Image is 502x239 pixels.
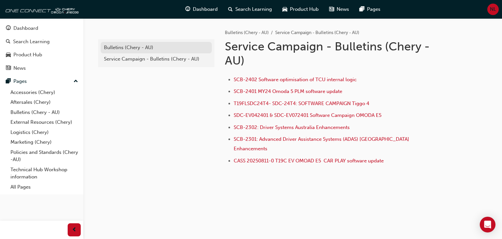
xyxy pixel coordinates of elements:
a: Policies and Standards (Chery -AU) [8,147,81,165]
span: News [337,6,349,13]
span: search-icon [6,39,10,45]
a: Marketing (Chery) [8,137,81,147]
a: All Pages [8,182,81,192]
span: news-icon [6,65,11,71]
span: pages-icon [6,79,11,84]
a: SCB-2401 MY24 Omoda 5 PLM software update [234,88,342,94]
a: Search Learning [3,36,81,48]
a: News [3,62,81,74]
a: Bulletins (Chery - AU) [101,42,212,53]
span: guage-icon [6,26,11,31]
h1: Service Campaign - Bulletins (Chery - AU) [225,39,439,68]
span: Pages [367,6,380,13]
button: NL [487,4,499,15]
a: search-iconSearch Learning [223,3,277,16]
a: SCB-2402 Software optimisation of TCU internal logic [234,77,357,83]
a: pages-iconPages [354,3,386,16]
a: car-iconProduct Hub [277,3,324,16]
div: Product Hub [13,51,42,59]
a: Technical Hub Workshop information [8,165,81,182]
span: Dashboard [193,6,218,13]
a: Product Hub [3,49,81,61]
a: Service Campaign - Bulletins (Chery - AU) [101,53,212,65]
a: SDC-EV042401 & SDC-EV072401 Software Campaign OMODA E5 [234,112,381,118]
a: Bulletins (Chery - AU) [225,30,269,35]
button: DashboardSearch LearningProduct HubNews [3,21,81,75]
div: Dashboard [13,25,38,32]
div: Search Learning [13,38,50,46]
span: pages-icon [360,5,364,13]
a: CASS 20250811-0 T19C EV OMOAD E5 CAR PLAY software update [234,158,384,164]
div: Pages [13,78,27,85]
span: Product Hub [290,6,319,13]
a: Bulletins (Chery - AU) [8,107,81,118]
div: Open Intercom Messenger [480,217,495,232]
span: news-icon [329,5,334,13]
span: search-icon [228,5,233,13]
li: Service Campaign - Bulletins (Chery - AU) [275,29,359,37]
div: Service Campaign - Bulletins (Chery - AU) [104,55,209,63]
span: guage-icon [185,5,190,13]
span: prev-icon [72,226,77,234]
img: oneconnect [3,3,78,16]
a: Logistics (Chery) [8,127,81,138]
span: Search Learning [235,6,272,13]
a: T19FLSDC24T4- SDC-24T4: SOFTWARE CAMPAIGN Tiggo 4 [234,101,369,106]
span: NL [490,6,496,13]
a: Aftersales (Chery) [8,97,81,107]
span: car-icon [282,5,287,13]
button: Pages [3,75,81,87]
a: Accessories (Chery) [8,87,81,98]
a: External Resources (Chery) [8,117,81,127]
div: Bulletins (Chery - AU) [104,44,209,51]
a: SCB-2301: Advanced Driver Assistance Systems (ADAS) [GEOGRAPHIC_DATA] Enhancements [234,136,410,152]
span: car-icon [6,52,11,58]
span: up-icon [74,77,78,86]
a: news-iconNews [324,3,354,16]
a: guage-iconDashboard [180,3,223,16]
a: SCB-2302: Driver Systems Australia Enhancements [234,124,350,130]
a: Dashboard [3,22,81,34]
div: News [13,64,26,72]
